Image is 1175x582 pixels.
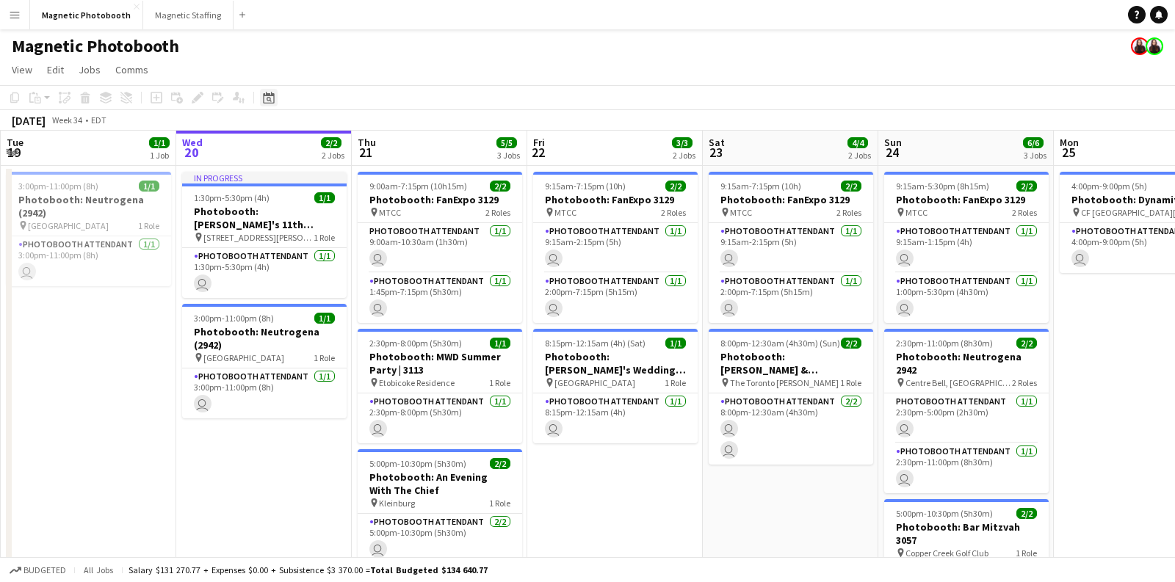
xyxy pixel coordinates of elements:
[194,192,270,203] span: 1:30pm-5:30pm (4h)
[79,63,101,76] span: Jobs
[533,393,698,443] app-card-role: Photobooth Attendant1/18:15pm-12:15am (4h)
[490,338,510,349] span: 1/1
[665,181,686,192] span: 2/2
[358,393,522,443] app-card-role: Photobooth Attendant1/12:30pm-8:00pm (5h30m)
[673,150,695,161] div: 2 Jobs
[531,144,545,161] span: 22
[358,350,522,377] h3: Photobooth: MWD Summer Party | 3113
[182,172,347,298] app-job-card: In progress1:30pm-5:30pm (4h)1/1Photobooth: [PERSON_NAME]'s 11th Birthday (3104) [STREET_ADDRESS]...
[182,172,347,183] div: In progress
[314,192,335,203] span: 1/1
[358,329,522,443] div: 2:30pm-8:00pm (5h30m)1/1Photobooth: MWD Summer Party | 3113 Etobicoke Residence1 RolePhotobooth A...
[73,60,106,79] a: Jobs
[840,377,861,388] span: 1 Role
[896,508,993,519] span: 5:00pm-10:30pm (5h30m)
[109,60,154,79] a: Comms
[379,377,455,388] span: Etobicoke Residence
[554,207,576,218] span: MTCC
[370,564,488,575] span: Total Budgeted $134 640.77
[358,136,376,149] span: Thu
[150,150,169,161] div: 1 Job
[358,172,522,323] app-job-card: 9:00am-7:15pm (10h15m)2/2Photobooth: FanExpo 3129 MTCC2 RolesPhotobooth Attendant1/19:00am-10:30a...
[709,136,725,149] span: Sat
[1016,508,1037,519] span: 2/2
[182,368,347,418] app-card-role: Photobooth Attendant1/13:00pm-11:00pm (8h)
[41,60,70,79] a: Edit
[379,207,401,218] span: MTCC
[545,181,626,192] span: 9:15am-7:15pm (10h)
[314,313,335,324] span: 1/1
[554,377,635,388] span: [GEOGRAPHIC_DATA]
[203,352,284,363] span: [GEOGRAPHIC_DATA]
[496,137,517,148] span: 5/5
[358,193,522,206] h3: Photobooth: FanExpo 3129
[321,137,341,148] span: 2/2
[533,350,698,377] h3: Photobooth: [PERSON_NAME]'s Wedding 2686
[672,137,693,148] span: 3/3
[884,193,1049,206] h3: Photobooth: FanExpo 3129
[905,207,928,218] span: MTCC
[149,137,170,148] span: 1/1
[884,172,1049,323] app-job-card: 9:15am-5:30pm (8h15m)2/2Photobooth: FanExpo 3129 MTCC2 RolesPhotobooth Attendant1/19:15am-1:15pm ...
[533,172,698,323] app-job-card: 9:15am-7:15pm (10h)2/2Photobooth: FanExpo 3129 MTCC2 RolesPhotobooth Attendant1/19:15am-2:15pm (5...
[48,114,85,126] span: Week 34
[545,338,646,349] span: 8:15pm-12:15am (4h) (Sat)
[182,304,347,418] app-job-card: 3:00pm-11:00pm (8h)1/1Photobooth: Neutrogena (2942) [GEOGRAPHIC_DATA]1 RolePhotobooth Attendant1/...
[884,223,1049,273] app-card-role: Photobooth Attendant1/19:15am-1:15pm (4h)
[129,564,488,575] div: Salary $131 270.77 + Expenses $0.00 + Subsistence $3 370.00 =
[81,564,116,575] span: All jobs
[182,325,347,352] h3: Photobooth: Neutrogena (2942)
[709,393,873,465] app-card-role: Photobooth Attendant2/28:00pm-12:30am (4h30m)
[665,338,686,349] span: 1/1
[706,144,725,161] span: 23
[139,181,159,192] span: 1/1
[1146,37,1163,55] app-user-avatar: Maria Lopes
[1023,137,1044,148] span: 6/6
[709,329,873,465] div: 8:00pm-12:30am (4h30m) (Sun)2/2Photobooth: [PERSON_NAME] & [PERSON_NAME]'s Wedding 2955 The Toron...
[896,181,989,192] span: 9:15am-5:30pm (8h15m)
[490,458,510,469] span: 2/2
[485,207,510,218] span: 2 Roles
[661,207,686,218] span: 2 Roles
[7,193,171,219] h3: Photobooth: Neutrogena (2942)
[369,458,466,469] span: 5:00pm-10:30pm (5h30m)
[314,232,335,243] span: 1 Role
[730,377,839,388] span: The Toronto [PERSON_NAME]
[533,329,698,443] app-job-card: 8:15pm-12:15am (4h) (Sat)1/1Photobooth: [PERSON_NAME]'s Wedding 2686 [GEOGRAPHIC_DATA]1 RolePhoto...
[7,136,23,149] span: Tue
[709,273,873,323] app-card-role: Photobooth Attendant1/12:00pm-7:15pm (5h15m)
[369,181,467,192] span: 9:00am-7:15pm (10h15m)
[115,63,148,76] span: Comms
[7,172,171,286] app-job-card: 3:00pm-11:00pm (8h)1/1Photobooth: Neutrogena (2942) [GEOGRAPHIC_DATA]1 RolePhotobooth Attendant1/...
[1012,207,1037,218] span: 2 Roles
[533,223,698,273] app-card-role: Photobooth Attendant1/19:15am-2:15pm (5h)
[143,1,234,29] button: Magnetic Staffing
[884,329,1049,493] div: 2:30pm-11:00pm (8h30m)2/2Photobooth: Neutrogena 2942 Centre Bell, [GEOGRAPHIC_DATA]2 RolesPhotobo...
[533,136,545,149] span: Fri
[533,273,698,323] app-card-role: Photobooth Attendant1/12:00pm-7:15pm (5h15m)
[7,236,171,286] app-card-role: Photobooth Attendant1/13:00pm-11:00pm (8h)
[180,144,203,161] span: 20
[182,136,203,149] span: Wed
[882,144,902,161] span: 24
[709,172,873,323] app-job-card: 9:15am-7:15pm (10h)2/2Photobooth: FanExpo 3129 MTCC2 RolesPhotobooth Attendant1/19:15am-2:15pm (5...
[884,443,1049,493] app-card-role: Photobooth Attendant1/12:30pm-11:00pm (8h30m)
[709,223,873,273] app-card-role: Photobooth Attendant1/19:15am-2:15pm (5h)
[358,223,522,273] app-card-role: Photobooth Attendant1/19:00am-10:30am (1h30m)
[884,393,1049,443] app-card-role: Photobooth Attendant1/12:30pm-5:00pm (2h30m)
[884,350,1049,377] h3: Photobooth: Neutrogena 2942
[1057,144,1079,161] span: 25
[905,548,988,559] span: Copper Creek Golf Club
[182,248,347,298] app-card-role: Photobooth Attendant1/11:30pm-5:30pm (4h)
[709,193,873,206] h3: Photobooth: FanExpo 3129
[91,114,106,126] div: EDT
[489,377,510,388] span: 1 Role
[1016,181,1037,192] span: 2/2
[7,562,68,578] button: Budgeted
[322,150,344,161] div: 2 Jobs
[884,520,1049,547] h3: Photobooth: Bar Mitzvah 3057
